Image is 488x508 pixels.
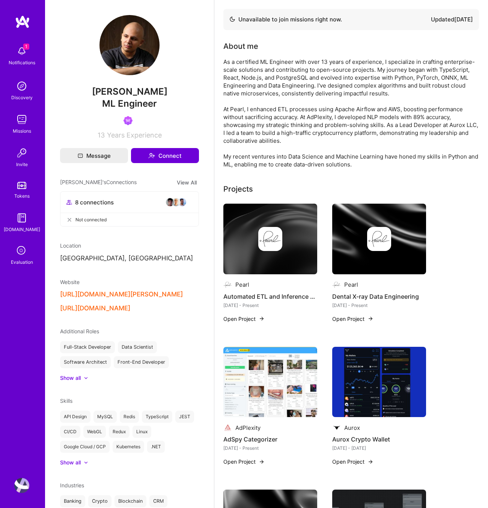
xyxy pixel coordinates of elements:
div: About me [223,41,258,52]
img: guide book [14,210,29,225]
div: Banking [60,495,85,507]
img: User Avatar [99,15,160,75]
img: Aurox Crypto Wallet [332,347,426,417]
p: [GEOGRAPHIC_DATA], [GEOGRAPHIC_DATA] [60,254,199,263]
span: 8 connections [75,198,114,206]
div: Missions [13,127,31,135]
img: Invite [14,145,29,160]
div: [DATE] - Present [223,444,317,452]
img: avatar [178,198,187,207]
h4: AdSpy Categorizer [223,434,317,444]
h4: Dental X-ray Data Engineering [332,292,426,301]
div: Notifications [9,59,35,67]
div: Projects [223,183,253,195]
img: arrow-right [368,316,374,322]
div: Data Scientist [118,341,157,353]
img: Been on Mission [124,116,133,125]
button: Open Project [332,315,374,323]
div: Front-End Developer [114,356,169,368]
div: WebGL [83,426,106,438]
img: discovery [14,79,29,94]
div: Blockchain [114,495,146,507]
h4: Aurox Crypto Wallet [332,434,426,444]
span: ML Engineer [102,98,157,109]
button: [URL][DOMAIN_NAME][PERSON_NAME] [60,290,183,298]
span: [PERSON_NAME] [60,86,199,97]
img: Company logo [367,227,391,251]
div: Pearl [344,281,358,289]
span: Additional Roles [60,328,99,334]
div: Pearl [235,281,249,289]
div: Location [60,242,199,249]
div: Full-Stack Developer [60,341,115,353]
span: Not connected [75,216,107,224]
span: 13 [98,131,105,139]
div: Show all [60,374,81,382]
div: .NET [147,441,165,453]
i: icon CloseGray [66,217,72,223]
img: Company logo [223,423,232,432]
div: [DATE] - Present [223,301,317,309]
img: tokens [17,182,26,189]
div: Unavailable to join missions right now. [229,15,342,24]
div: [DATE] - Present [332,301,426,309]
span: Years Experience [107,131,162,139]
div: [DATE] - [DATE] [332,444,426,452]
div: CI/CD [60,426,80,438]
span: Industries [60,482,84,488]
div: Crypto [88,495,111,507]
button: Message [60,148,128,163]
img: AdSpy Categorizer [223,347,317,417]
img: cover [223,204,317,274]
span: Skills [60,398,72,404]
div: Kubernetes [113,441,144,453]
img: bell [14,44,29,59]
div: Updated [DATE] [431,15,473,24]
button: View All [175,178,199,187]
div: Software Architect [60,356,111,368]
button: Open Project [223,315,265,323]
a: User Avatar [12,478,31,493]
div: Discovery [11,94,33,101]
div: JEST [175,411,194,423]
div: API Design [60,411,90,423]
img: avatar [166,198,175,207]
button: Open Project [223,458,265,466]
div: Linux [133,426,151,438]
div: Aurox [344,424,360,432]
img: avatar [184,198,193,207]
img: Availability [229,16,235,22]
button: [URL][DOMAIN_NAME] [60,304,130,312]
div: As a certified ML Engineer with over 13 years of experience, I specialize in crafting enterprise-... [223,58,479,168]
img: Company logo [258,227,282,251]
div: AdPlexity [235,424,261,432]
img: arrow-right [259,316,265,322]
img: Company logo [332,423,341,432]
div: CRM [149,495,167,507]
img: arrow-right [368,459,374,465]
button: Connect [131,148,199,163]
div: Evaluation [11,258,33,266]
div: Redis [120,411,139,423]
img: cover [332,204,426,274]
div: Google Cloud / GCP [60,441,110,453]
div: Invite [16,160,28,168]
i: icon SelectionTeam [15,244,29,258]
button: Open Project [332,458,374,466]
img: Company logo [332,280,341,289]
i: icon Collaborator [66,200,72,205]
span: Website [60,279,80,285]
img: logo [15,15,30,29]
div: MySQL [93,411,117,423]
img: Company logo [223,280,232,289]
div: TypeScript [142,411,172,423]
img: teamwork [14,112,29,127]
button: 8 connectionsavataravataravataravatarNot connected [60,191,199,227]
div: Tokens [14,192,30,200]
span: [PERSON_NAME]'s Connections [60,178,137,187]
div: Show all [60,459,81,466]
img: User Avatar [14,478,29,493]
img: arrow-right [259,459,265,465]
h4: Automated ETL and Inference Optimization [223,292,317,301]
span: 1 [23,44,29,50]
